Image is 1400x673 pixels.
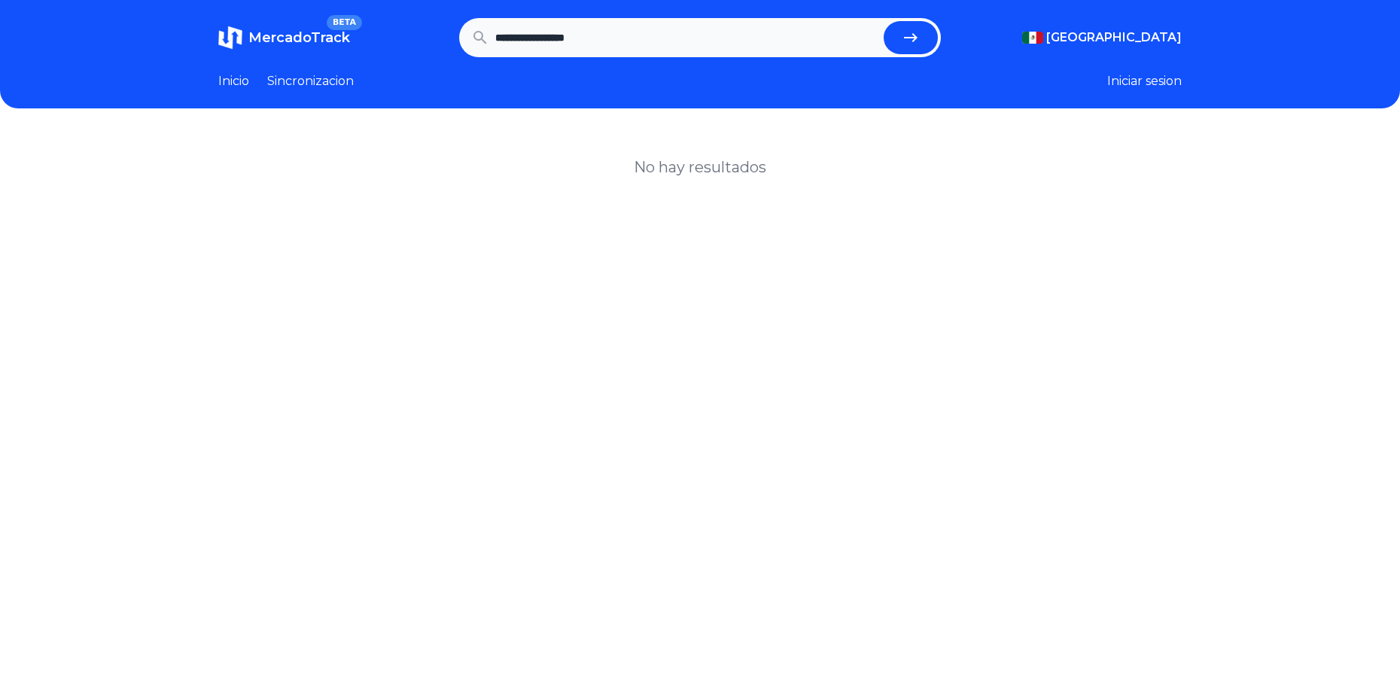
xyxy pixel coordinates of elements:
span: [GEOGRAPHIC_DATA] [1046,29,1182,47]
a: MercadoTrackBETA [218,26,350,50]
a: Sincronizacion [267,72,354,90]
img: MercadoTrack [218,26,242,50]
button: Iniciar sesion [1107,72,1182,90]
a: Inicio [218,72,249,90]
img: Mexico [1022,32,1043,44]
button: [GEOGRAPHIC_DATA] [1022,29,1182,47]
span: MercadoTrack [248,29,350,46]
h1: No hay resultados [634,157,766,178]
span: BETA [327,15,362,30]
